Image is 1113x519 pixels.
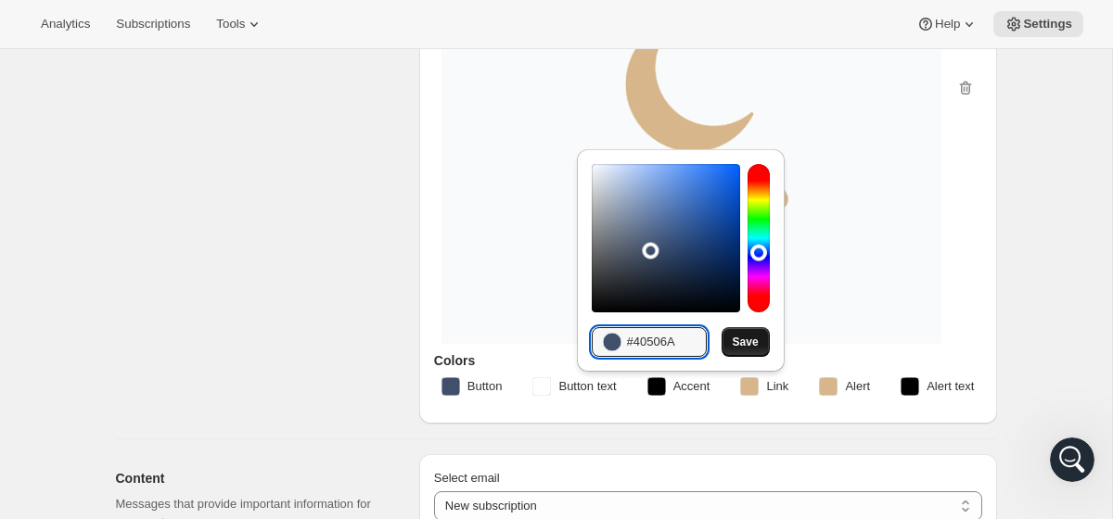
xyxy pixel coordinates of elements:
[116,469,390,487] h2: Content
[733,335,759,349] span: Save
[105,11,201,37] button: Subscriptions
[558,377,616,396] span: Button text
[30,11,101,37] button: Analytics
[808,372,881,401] button: Alert
[766,377,788,396] span: Link
[521,372,627,401] button: Button text
[636,372,722,401] button: Accent
[41,17,90,32] span: Analytics
[905,11,990,37] button: Help
[205,11,275,37] button: Tools
[935,17,960,32] span: Help
[467,377,503,396] span: Button
[1023,17,1072,32] span: Settings
[993,11,1083,37] button: Settings
[722,327,770,357] button: Save
[434,471,500,485] span: Select email
[1050,437,1094,482] iframe: Intercom live chat
[434,351,982,370] h3: Colors
[116,17,190,32] span: Subscriptions
[216,17,245,32] span: Tools
[845,377,870,396] span: Alert
[430,372,514,401] button: Button
[927,377,974,396] span: Alert text
[673,377,710,396] span: Accent
[889,372,985,401] button: Alert text
[729,372,800,401] button: Link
